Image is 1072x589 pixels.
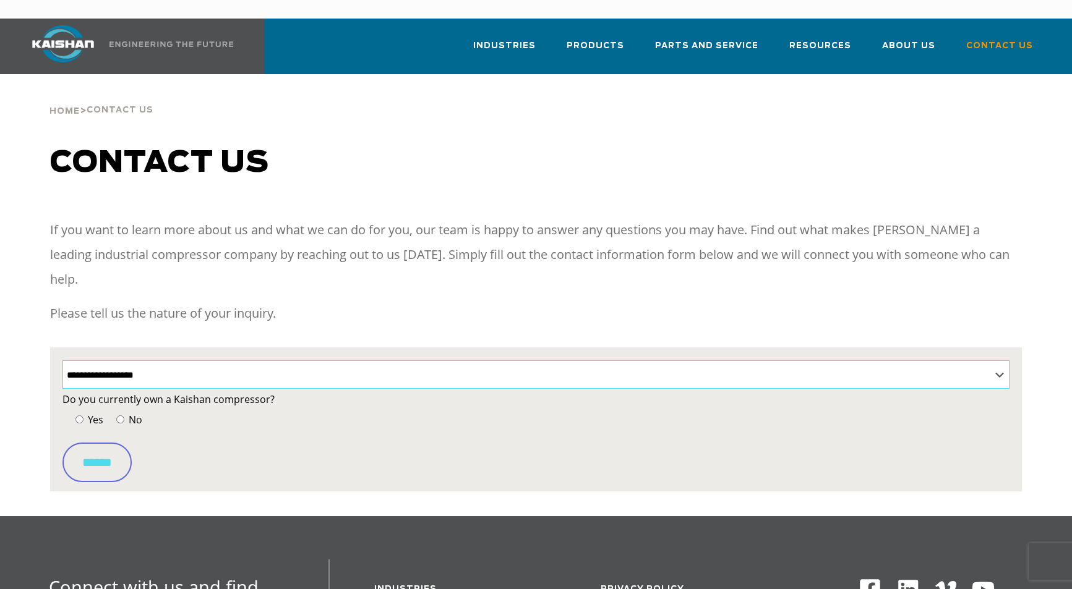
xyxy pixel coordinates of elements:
form: Contact form [62,391,1009,482]
span: Yes [85,413,103,426]
a: Resources [789,30,851,72]
input: Yes [75,415,84,423]
span: Contact Us [87,106,153,114]
label: Do you currently own a Kaishan compressor? [62,391,1009,408]
span: Contact us [50,148,269,178]
span: Parts and Service [655,39,758,53]
p: If you want to learn more about us and what we can do for you, our team is happy to answer any qu... [50,218,1021,292]
a: Kaishan USA [17,19,236,74]
a: Parts and Service [655,30,758,72]
a: Home [49,105,80,116]
input: No [116,415,124,423]
div: > [49,74,153,121]
a: About Us [882,30,935,72]
img: kaishan logo [17,25,109,62]
span: Resources [789,39,851,53]
span: Home [49,108,80,116]
span: No [126,413,142,426]
span: Industries [473,39,536,53]
span: About Us [882,39,935,53]
p: Please tell us the nature of your inquiry. [50,301,1021,326]
span: Products [567,39,624,53]
img: Engineering the future [109,41,233,47]
a: Products [567,30,624,72]
a: Industries [473,30,536,72]
a: Contact Us [966,30,1033,72]
span: Contact Us [966,39,1033,53]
